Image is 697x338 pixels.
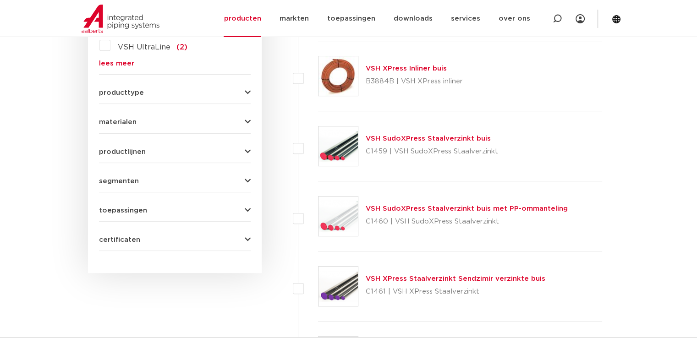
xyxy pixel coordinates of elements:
img: Thumbnail for VSH XPress Inliner buis [318,56,358,96]
p: B3884B | VSH XPress inliner [366,74,463,89]
span: segmenten [99,178,139,185]
button: producttype [99,89,251,96]
span: certificaten [99,236,140,243]
button: segmenten [99,178,251,185]
a: VSH SudoXPress Staalverzinkt buis [366,135,491,142]
button: productlijnen [99,148,251,155]
span: toepassingen [99,207,147,214]
span: (2) [176,44,187,51]
button: toepassingen [99,207,251,214]
p: C1459 | VSH SudoXPress Staalverzinkt [366,144,498,159]
p: C1460 | VSH SudoXPress Staalverzinkt [366,214,568,229]
span: materialen [99,119,137,125]
img: Thumbnail for VSH SudoXPress Staalverzinkt buis [318,126,358,166]
img: Thumbnail for VSH XPress Staalverzinkt Sendzimir verzinkte buis [318,267,358,306]
a: VSH XPress Staalverzinkt Sendzimir verzinkte buis [366,275,545,282]
img: Thumbnail for VSH SudoXPress Staalverzinkt buis met PP-ommanteling [318,196,358,236]
button: certificaten [99,236,251,243]
button: materialen [99,119,251,125]
span: productlijnen [99,148,146,155]
a: VSH XPress Inliner buis [366,65,447,72]
a: lees meer [99,60,251,67]
p: C1461 | VSH XPress Staalverzinkt [366,284,545,299]
span: VSH UltraLine [118,44,170,51]
a: VSH SudoXPress Staalverzinkt buis met PP-ommanteling [366,205,568,212]
span: producttype [99,89,144,96]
